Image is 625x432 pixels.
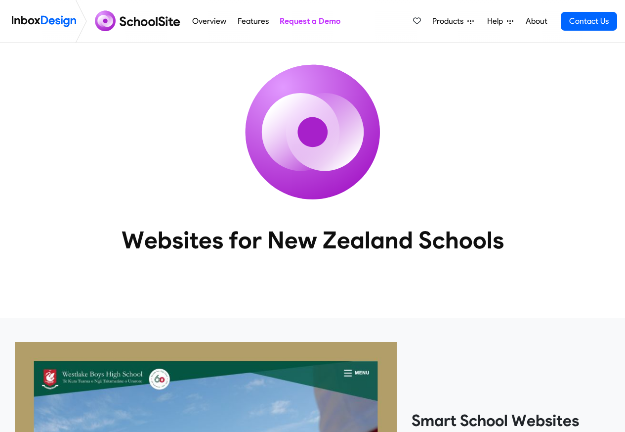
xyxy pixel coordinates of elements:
[190,11,229,31] a: Overview
[412,411,610,431] heading: Smart School Websites
[487,15,507,27] span: Help
[523,11,550,31] a: About
[91,9,187,33] img: schoolsite logo
[483,11,517,31] a: Help
[432,15,467,27] span: Products
[235,11,271,31] a: Features
[78,225,547,255] heading: Websites for New Zealand Schools
[561,12,617,31] a: Contact Us
[428,11,478,31] a: Products
[277,11,343,31] a: Request a Demo
[224,43,402,221] img: icon_schoolsite.svg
